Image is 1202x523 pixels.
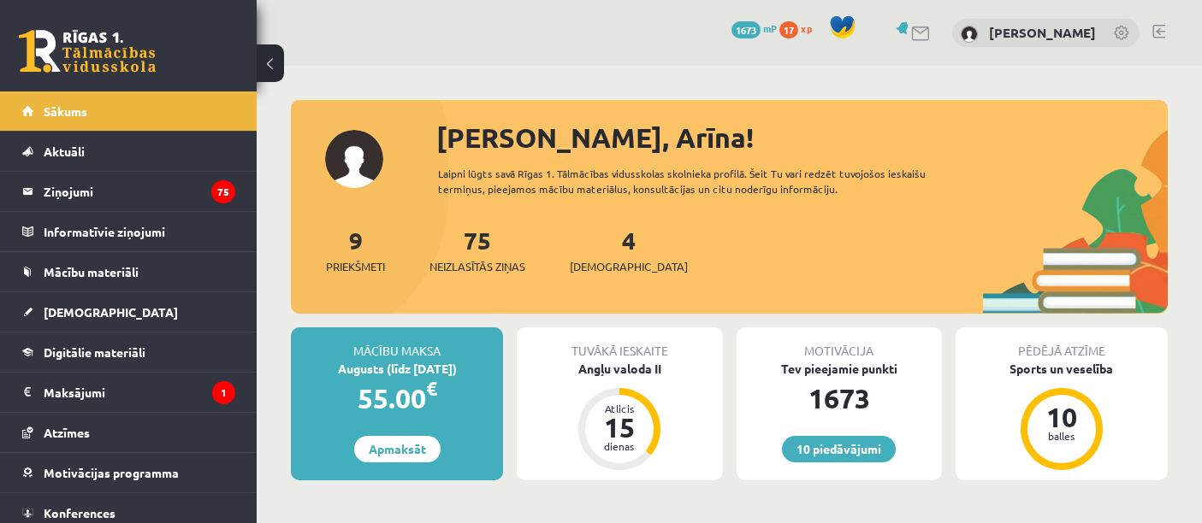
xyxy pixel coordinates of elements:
div: 55.00 [291,378,503,419]
a: Rīgas 1. Tālmācības vidusskola [19,30,156,73]
div: 15 [594,414,645,441]
div: balles [1036,431,1087,441]
div: [PERSON_NAME], Arīna! [436,117,1168,158]
span: Atzīmes [44,425,90,440]
div: Tuvākā ieskaite [517,327,722,360]
a: Sākums [22,91,235,131]
div: dienas [594,441,645,451]
a: 9Priekšmeti [326,225,385,275]
img: Arīna Goļikova [961,26,978,43]
div: Sports un veselība [956,360,1168,378]
a: Motivācijas programma [22,453,235,492]
a: Ziņojumi75 [22,172,235,211]
div: Motivācija [737,327,942,360]
a: Mācību materiāli [22,252,235,291]
span: Aktuāli [44,144,85,159]
legend: Maksājumi [44,373,235,412]
span: [DEMOGRAPHIC_DATA] [44,304,178,320]
legend: Ziņojumi [44,172,235,211]
span: Mācību materiāli [44,264,139,279]
i: 75 [211,180,235,203]
a: Atzīmes [22,413,235,452]
a: Sports un veselība 10 balles [956,360,1168,473]
i: 1 [212,381,235,404]
span: [DEMOGRAPHIC_DATA] [570,258,688,275]
a: 1673 mP [731,21,777,35]
span: 1673 [731,21,761,38]
div: Pēdējā atzīme [956,327,1168,360]
div: 1673 [737,378,942,419]
a: 17 xp [779,21,820,35]
div: Laipni lūgts savā Rīgas 1. Tālmācības vidusskolas skolnieka profilā. Šeit Tu vari redzēt tuvojošo... [438,166,964,197]
a: [DEMOGRAPHIC_DATA] [22,292,235,332]
span: Digitālie materiāli [44,344,145,360]
a: [PERSON_NAME] [989,24,1096,41]
span: Neizlasītās ziņas [429,258,525,275]
span: 17 [779,21,798,38]
a: 10 piedāvājumi [782,436,896,462]
div: 10 [1036,403,1087,431]
a: Informatīvie ziņojumi [22,212,235,251]
span: xp [801,21,812,35]
div: Mācību maksa [291,327,503,360]
a: Digitālie materiāli [22,332,235,372]
span: mP [763,21,777,35]
legend: Informatīvie ziņojumi [44,212,235,251]
span: € [426,376,437,401]
span: Priekšmeti [326,258,385,275]
div: Angļu valoda II [517,360,722,378]
span: Konferences [44,505,115,520]
a: Aktuāli [22,132,235,171]
a: Angļu valoda II Atlicis 15 dienas [517,360,722,473]
a: 75Neizlasītās ziņas [429,225,525,275]
a: Apmaksāt [354,436,441,462]
span: Sākums [44,103,87,119]
div: Augusts (līdz [DATE]) [291,360,503,378]
div: Tev pieejamie punkti [737,360,942,378]
span: Motivācijas programma [44,465,179,480]
a: Maksājumi1 [22,373,235,412]
a: 4[DEMOGRAPHIC_DATA] [570,225,688,275]
div: Atlicis [594,403,645,414]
